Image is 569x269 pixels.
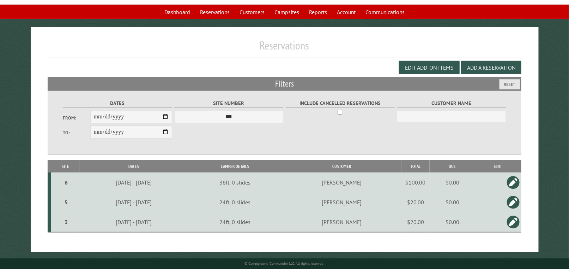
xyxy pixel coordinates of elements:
a: Customers [235,5,269,19]
a: Campsites [270,5,303,19]
div: 6 [54,179,79,186]
div: 5 [54,199,79,206]
th: Total [401,160,430,172]
small: © Campground Commander LLC. All rights reserved. [245,261,325,266]
button: Add a Reservation [461,61,521,74]
th: Dates [80,160,188,172]
td: 24ft, 0 slides [188,192,282,212]
th: Customer [282,160,401,172]
th: Camper Details [188,160,282,172]
div: [DATE] - [DATE] [81,199,187,206]
label: Customer Name [397,99,506,107]
div: [DATE] - [DATE] [81,218,187,226]
label: Include Cancelled Reservations [286,99,395,107]
td: $0.00 [430,212,475,232]
a: Account [333,5,360,19]
td: $20.00 [401,192,430,212]
label: Site Number [174,99,283,107]
div: [DATE] - [DATE] [81,179,187,186]
a: Communications [361,5,409,19]
a: Reservations [196,5,234,19]
th: Edit [475,160,521,172]
td: [PERSON_NAME] [282,192,401,212]
td: 24ft, 0 slides [188,212,282,232]
div: 3 [54,218,79,226]
a: Reports [305,5,331,19]
td: [PERSON_NAME] [282,212,401,232]
td: $20.00 [401,212,430,232]
label: To: [63,129,90,136]
h2: Filters [48,77,521,90]
td: $0.00 [430,172,475,192]
label: Dates [63,99,172,107]
h1: Reservations [48,39,521,58]
td: $0.00 [430,192,475,212]
button: Reset [500,79,520,89]
th: Site [51,160,80,172]
button: Edit Add-on Items [399,61,460,74]
td: 36ft, 0 slides [188,172,282,192]
td: [PERSON_NAME] [282,172,401,192]
td: $100.00 [401,172,430,192]
th: Due [430,160,475,172]
label: From: [63,115,90,121]
a: Dashboard [160,5,194,19]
